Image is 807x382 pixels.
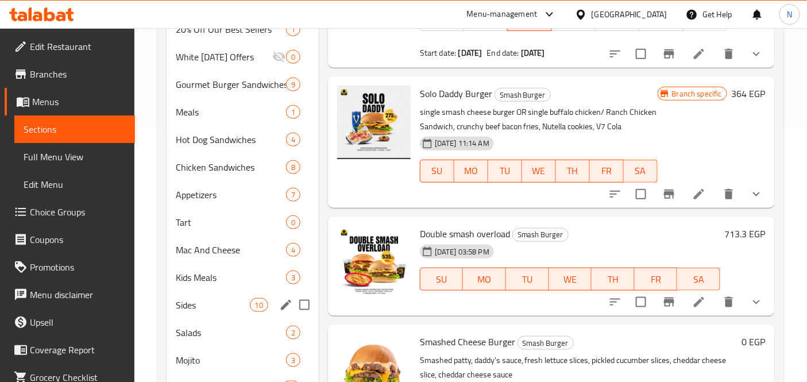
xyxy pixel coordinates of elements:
span: 7 [287,190,300,200]
span: Double smash overload [420,225,510,242]
span: Chicken Sandwiches [176,160,286,174]
span: 1 [287,24,300,35]
span: Menu disclaimer [30,288,126,302]
a: Upsell [5,308,135,336]
span: Branch specific [667,88,727,99]
button: delete [715,180,743,208]
div: Meals [176,105,286,119]
span: Menus [32,95,126,109]
span: 4 [287,134,300,145]
div: Smash Burger [495,88,551,102]
a: Menus [5,88,135,115]
button: show more [743,180,770,208]
span: Gourmet Burger Sandwiches [176,78,286,91]
button: WE [549,268,592,291]
button: TU [488,160,522,183]
span: TH [561,163,585,179]
div: Smash Burger [512,228,569,242]
div: Meals1 [167,98,319,126]
span: Coverage Report [30,343,126,357]
div: items [286,78,300,91]
span: Appetizers [176,188,286,202]
button: SU [420,268,463,291]
div: items [286,215,300,229]
button: MO [463,268,506,291]
b: [DATE] [521,45,545,60]
span: Edit Restaurant [30,40,126,53]
div: [GEOGRAPHIC_DATA] [592,8,667,21]
a: Edit menu item [692,47,706,61]
a: Full Menu View [14,143,135,171]
span: TU [493,163,518,179]
div: items [286,326,300,339]
h6: 713.3 EGP [725,226,766,242]
div: Kids Meals [176,271,286,284]
span: Select to update [629,42,653,66]
span: WE [527,163,551,179]
div: items [286,160,300,174]
div: Gourmet Burger Sandwiches9 [167,71,319,98]
span: [DATE] 11:14 AM [430,138,494,149]
button: SA [677,268,720,291]
button: edit [277,296,295,314]
div: Sides10edit [167,291,319,319]
div: Smash Burger [518,336,574,350]
button: FR [635,268,678,291]
button: sort-choices [601,180,629,208]
span: Smash Burger [518,337,573,350]
button: TU [506,268,549,291]
span: Start date: [420,45,457,60]
span: Mac And Cheese [176,243,286,257]
span: Upsell [30,315,126,329]
span: 3 [287,272,300,283]
span: 20% Off Our Best Sellers [176,22,286,36]
button: sort-choices [601,288,629,316]
a: Edit menu item [692,187,706,201]
span: 1 [287,107,300,118]
button: Branch-specific-item [655,180,683,208]
span: Solo Daddy Burger [420,85,492,102]
button: SU [420,160,454,183]
div: Salads2 [167,319,319,346]
svg: Show Choices [750,47,763,61]
span: 3 [287,355,300,366]
span: SU [425,271,458,288]
span: Smash Burger [495,88,550,102]
span: Promotions [30,260,126,274]
span: Select to update [629,290,653,314]
span: SA [628,163,653,179]
div: Hot Dog Sandwiches4 [167,126,319,153]
span: Sides [176,298,249,312]
span: Full Menu View [24,150,126,164]
a: Choice Groups [5,198,135,226]
button: WE [522,160,556,183]
button: delete [715,288,743,316]
span: Hot Dog Sandwiches [176,133,286,146]
b: [DATE] [458,45,482,60]
div: Appetizers7 [167,181,319,209]
span: Mojito [176,353,286,367]
div: Salads [176,326,286,339]
span: [DATE] 03:58 PM [430,246,494,257]
span: Branches [30,67,126,81]
div: Chicken Sandwiches8 [167,153,319,181]
span: Choice Groups [30,205,126,219]
span: End date: [487,45,519,60]
span: MO [468,271,501,288]
div: items [286,22,300,36]
span: Edit Menu [24,178,126,191]
img: Double smash overload [337,226,411,299]
button: delete [715,40,743,68]
div: 20% Off Our Best Sellers1 [167,16,319,43]
div: items [286,243,300,257]
p: Smashed patty, daddy's sauce, fresh lettuce slices, pickled cucumber slices, cheddar cheese slice... [420,353,738,382]
a: Edit Restaurant [5,33,135,60]
span: Tart [176,215,286,229]
span: 9 [287,79,300,90]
